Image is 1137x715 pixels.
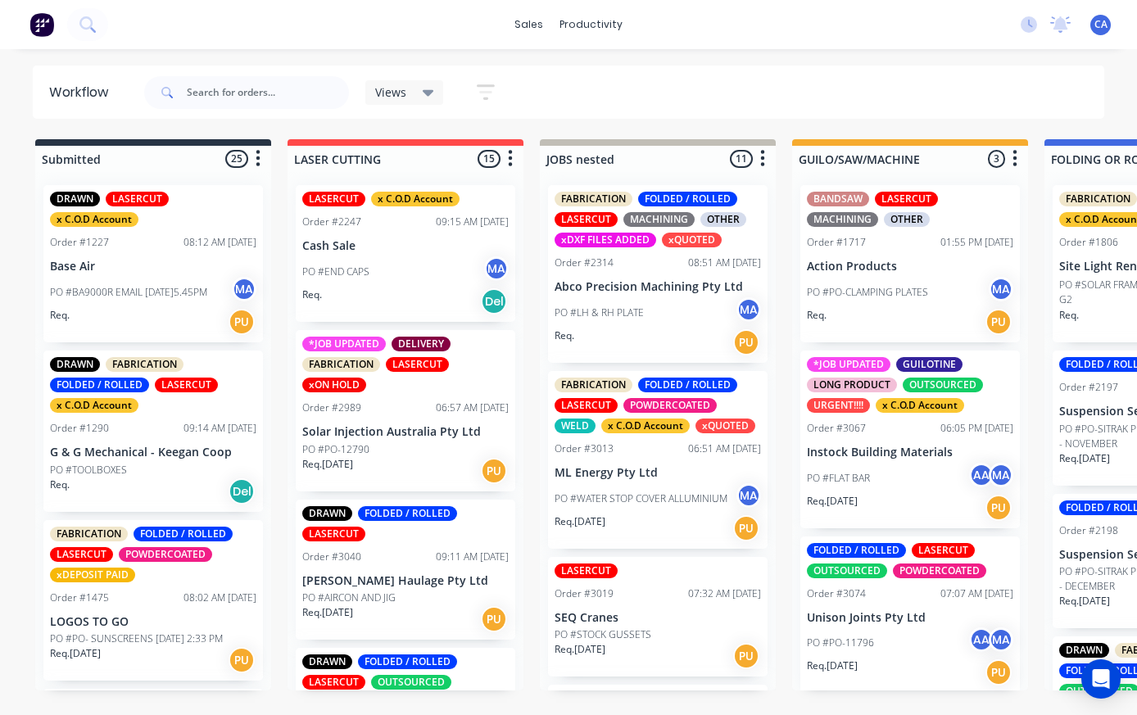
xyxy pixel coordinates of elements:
[623,398,717,413] div: POWDERCOATED
[555,491,727,506] p: PO #WATER STOP COVER ALLUMINIUM
[302,654,352,669] div: DRAWN
[807,398,870,413] div: URGENT!!!!
[302,574,509,588] p: [PERSON_NAME] Haulage Pty Ltd
[43,185,263,342] div: DRAWNLASERCUTx C.O.D AccountOrder #122708:12 AM [DATE]Base AirPO #BA9000R EMAIL [DATE]5.45PMMAReq.PU
[481,606,507,632] div: PU
[50,285,207,300] p: PO #BA9000R EMAIL [DATE]5.45PM
[903,378,983,392] div: OUTSOURCED
[296,500,515,640] div: DRAWNFOLDED / ROLLEDLASERCUTOrder #304009:11 AM [DATE][PERSON_NAME] Haulage Pty LtdPO #AIRCON AND...
[187,76,349,109] input: Search for orders...
[302,337,386,351] div: *JOB UPDATED
[229,647,255,673] div: PU
[302,192,365,206] div: LASERCUT
[50,421,109,436] div: Order #1290
[50,527,128,541] div: FABRICATION
[119,547,212,562] div: POWDERCOATED
[807,543,906,558] div: FOLDED / ROLLED
[302,425,509,439] p: Solar Injection Australia Pty Ltd
[302,265,369,279] p: PO #END CAPS
[807,308,827,323] p: Req.
[807,357,890,372] div: *JOB UPDATED
[1059,594,1110,609] p: Req. [DATE]
[800,536,1020,694] div: FOLDED / ROLLEDLASERCUTOUTSOURCEDPOWDERCOATEDOrder #307407:07 AM [DATE]Unison Joints Pty LtdPO #P...
[555,305,644,320] p: PO #LH & RH PLATE
[358,506,457,521] div: FOLDED / ROLLED
[50,260,256,274] p: Base Air
[736,297,761,322] div: MA
[302,550,361,564] div: Order #3040
[638,378,737,392] div: FOLDED / ROLLED
[1081,659,1121,699] div: Open Intercom Messenger
[623,212,695,227] div: MACHINING
[183,235,256,250] div: 08:12 AM [DATE]
[1059,451,1110,466] p: Req. [DATE]
[302,215,361,229] div: Order #2247
[371,675,451,690] div: OUTSOURCED
[302,287,322,302] p: Req.
[50,568,135,582] div: xDEPOSIT PAID
[969,627,994,652] div: AA
[302,506,352,521] div: DRAWN
[807,563,887,578] div: OUTSOURCED
[807,471,870,486] p: PO #FLAT BAR
[548,371,768,549] div: FABRICATIONFOLDED / ROLLEDLASERCUTPOWDERCOATEDWELDx C.O.D AccountxQUOTEDOrder #301306:51 AM [DATE...
[229,309,255,335] div: PU
[807,192,869,206] div: BANDSAW
[506,12,551,37] div: sales
[800,185,1020,342] div: BANDSAWLASERCUTMACHININGOTHEROrder #171701:55 PM [DATE]Action ProductsPO #PO-CLAMPING PLATESMAReq.PU
[50,212,138,227] div: x C.O.D Account
[985,309,1012,335] div: PU
[302,527,365,541] div: LASERCUT
[302,239,509,253] p: Cash Sale
[50,615,256,629] p: LOGOS TO GO
[555,586,614,601] div: Order #3019
[688,256,761,270] div: 08:51 AM [DATE]
[893,563,986,578] div: POWDERCOATED
[555,398,618,413] div: LASERCUT
[155,378,218,392] div: LASERCUT
[733,329,759,355] div: PU
[50,378,149,392] div: FOLDED / ROLLED
[358,654,457,669] div: FOLDED / ROLLED
[29,12,54,37] img: Factory
[50,463,127,477] p: PO #TOOLBOXES
[134,527,233,541] div: FOLDED / ROLLED
[50,547,113,562] div: LASERCUT
[876,398,964,413] div: x C.O.D Account
[375,84,406,101] span: Views
[638,192,737,206] div: FOLDED / ROLLED
[50,308,70,323] p: Req.
[989,463,1013,487] div: MA
[50,446,256,459] p: G & G Mechanical - Keegan Coop
[481,458,507,484] div: PU
[386,357,449,372] div: LASERCUT
[296,330,515,491] div: *JOB UPDATEDDELIVERYFABRICATIONLASERCUTxON HOLDOrder #298906:57 AM [DATE]Solar Injection Australi...
[302,378,366,392] div: xON HOLD
[50,477,70,492] p: Req.
[989,627,1013,652] div: MA
[555,328,574,343] p: Req.
[807,494,858,509] p: Req. [DATE]
[695,419,755,433] div: xQUOTED
[50,235,109,250] div: Order #1227
[985,659,1012,686] div: PU
[807,212,878,227] div: MACHINING
[229,478,255,505] div: Del
[733,643,759,669] div: PU
[912,543,975,558] div: LASERCUT
[49,83,116,102] div: Workflow
[969,463,994,487] div: AA
[43,351,263,512] div: DRAWNFABRICATIONFOLDED / ROLLEDLASERCUTx C.O.D AccountOrder #129009:14 AM [DATE]G & G Mechanical ...
[1059,192,1137,206] div: FABRICATION
[50,591,109,605] div: Order #1475
[555,419,596,433] div: WELD
[896,357,963,372] div: GUILOTINE
[106,192,169,206] div: LASERCUT
[1059,380,1118,395] div: Order #2197
[555,563,618,578] div: LASERCUT
[232,277,256,301] div: MA
[548,185,768,363] div: FABRICATIONFOLDED / ROLLEDLASERCUTMACHININGOTHERxDXF FILES ADDEDxQUOTEDOrder #231408:51 AM [DATE]...
[807,611,1013,625] p: Unison Joints Pty Ltd
[436,215,509,229] div: 09:15 AM [DATE]
[50,357,100,372] div: DRAWN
